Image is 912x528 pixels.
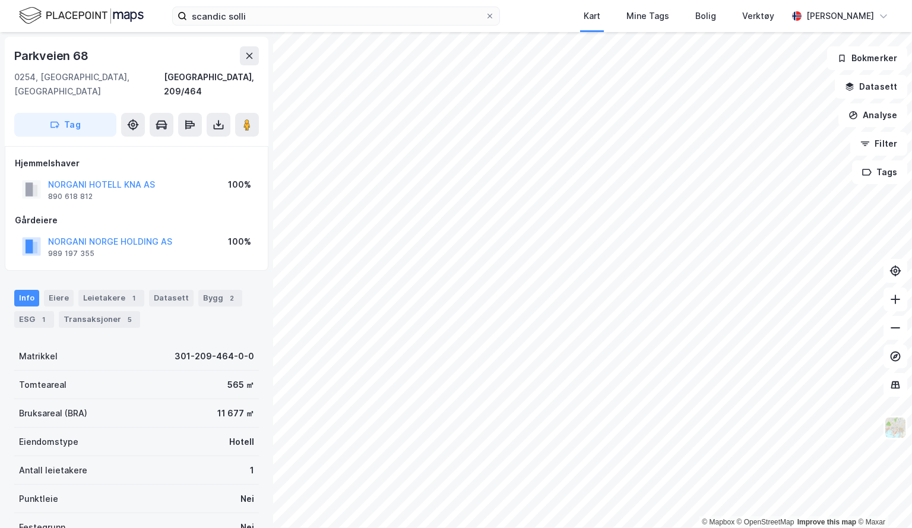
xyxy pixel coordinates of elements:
button: Datasett [835,75,907,99]
div: Hotell [229,435,254,449]
div: 100% [228,178,251,192]
div: Gårdeiere [15,213,258,227]
div: Bygg [198,290,242,306]
div: 1 [128,292,140,304]
div: Leietakere [78,290,144,306]
div: Datasett [149,290,194,306]
div: Parkveien 68 [14,46,91,65]
div: Kontrollprogram for chat [853,471,912,528]
div: Info [14,290,39,306]
div: Antall leietakere [19,463,87,478]
div: Hjemmelshaver [15,156,258,170]
div: Verktøy [742,9,774,23]
div: [GEOGRAPHIC_DATA], 209/464 [164,70,259,99]
div: Punktleie [19,492,58,506]
div: Eiere [44,290,74,306]
a: Improve this map [797,518,856,526]
div: Nei [240,492,254,506]
button: Analyse [838,103,907,127]
button: Tag [14,113,116,137]
div: 11 677 ㎡ [217,406,254,420]
div: Bolig [695,9,716,23]
div: 989 197 355 [48,249,94,258]
a: Mapbox [702,518,734,526]
div: Kart [584,9,600,23]
div: 1 [37,314,49,325]
div: Bruksareal (BRA) [19,406,87,420]
img: Z [884,416,907,439]
div: 100% [228,235,251,249]
input: Søk på adresse, matrikkel, gårdeiere, leietakere eller personer [187,7,485,25]
div: 301-209-464-0-0 [175,349,254,363]
iframe: Chat Widget [853,471,912,528]
div: Transaksjoner [59,311,140,328]
div: [PERSON_NAME] [806,9,874,23]
div: Tomteareal [19,378,66,392]
div: 5 [123,314,135,325]
div: 1 [250,463,254,478]
div: Matrikkel [19,349,58,363]
button: Bokmerker [827,46,907,70]
button: Filter [850,132,907,156]
div: Mine Tags [626,9,669,23]
div: Eiendomstype [19,435,78,449]
img: logo.f888ab2527a4732fd821a326f86c7f29.svg [19,5,144,26]
div: 890 618 812 [48,192,93,201]
div: 0254, [GEOGRAPHIC_DATA], [GEOGRAPHIC_DATA] [14,70,164,99]
button: Tags [852,160,907,184]
div: ESG [14,311,54,328]
a: OpenStreetMap [737,518,794,526]
div: 2 [226,292,237,304]
div: 565 ㎡ [227,378,254,392]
